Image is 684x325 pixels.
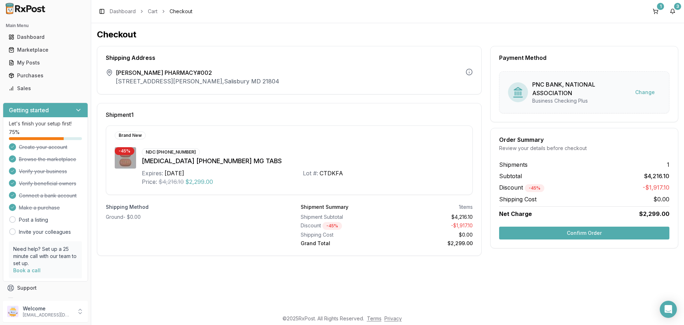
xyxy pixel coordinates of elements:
span: Checkout [170,8,192,15]
div: CTDKFA [320,169,343,177]
div: $2,299.00 [390,240,473,247]
div: My Posts [9,59,82,66]
div: Payment Method [499,55,669,61]
div: Shipment Subtotal [301,213,384,221]
img: User avatar [7,306,19,317]
nav: breadcrumb [110,8,192,15]
button: Support [3,282,88,294]
button: 1 [650,6,661,17]
div: Shipping Address [106,55,473,61]
div: Marketplace [9,46,82,53]
label: Shipping Method [106,203,278,211]
span: [PERSON_NAME] PHARMACY#002 [116,68,279,77]
div: PNC BANK, NATIONAL ASSOCIATION [532,80,629,97]
div: 1 items [459,203,473,211]
p: [EMAIL_ADDRESS][DOMAIN_NAME] [23,312,72,318]
span: $2,299.00 [639,210,669,218]
div: Price: [142,177,157,186]
h2: Main Menu [6,23,85,29]
div: [DATE] [165,169,184,177]
button: Sales [3,83,88,94]
div: 3 [674,3,681,10]
span: Feedback [17,297,41,304]
div: - 45 % [115,147,134,155]
div: NDC: [PHONE_NUMBER] [142,148,200,156]
div: Sales [9,85,82,92]
p: Let's finish your setup first! [9,120,82,127]
span: Browse the marketplace [19,156,76,163]
div: Brand New [115,131,146,139]
button: My Posts [3,57,88,68]
div: Business Checking Plus [532,97,629,104]
button: 3 [667,6,678,17]
a: Privacy [384,315,402,321]
span: Shipments [499,160,528,169]
a: Cart [148,8,157,15]
div: Shipping Cost [301,231,384,238]
div: $4,216.10 [390,213,473,221]
a: Post a listing [19,216,48,223]
div: Discount [301,222,384,230]
a: Book a call [13,267,41,273]
div: 1 [657,3,664,10]
div: Shipment Summary [301,203,348,211]
button: Dashboard [3,31,88,43]
span: Make a purchase [19,204,60,211]
a: Dashboard [6,31,85,43]
a: Marketplace [6,43,85,56]
span: $2,299.00 [185,177,213,186]
span: Discount [499,184,544,191]
button: Confirm Order [499,227,669,239]
p: Welcome [23,305,72,312]
a: Terms [367,315,382,321]
div: Order Summary [499,137,669,143]
div: Purchases [9,72,82,79]
span: Subtotal [499,172,522,180]
span: 75 % [9,129,20,136]
span: 1 [667,160,669,169]
div: Open Intercom Messenger [660,301,677,318]
p: Need help? Set up a 25 minute call with our team to set up. [13,246,78,267]
div: $0.00 [390,231,473,238]
span: Verify beneficial owners [19,180,76,187]
button: Purchases [3,70,88,81]
span: $4,216.10 [159,177,184,186]
div: Expires: [142,169,163,177]
button: Marketplace [3,44,88,56]
div: Ground - $0.00 [106,213,278,221]
div: - 45 % [525,184,544,192]
button: Change [629,86,660,99]
p: [STREET_ADDRESS][PERSON_NAME] , Salisbury MD 21804 [116,77,279,86]
span: $4,216.10 [644,172,669,180]
span: Connect a bank account [19,192,77,199]
span: $0.00 [653,195,669,203]
span: Create your account [19,144,67,151]
div: Review your details before checkout [499,145,669,152]
a: Purchases [6,69,85,82]
div: Lot #: [303,169,318,177]
span: -$1,917.10 [643,183,669,192]
img: RxPost Logo [3,3,48,14]
button: Feedback [3,294,88,307]
img: Biktarvy 50-200-25 MG TABS [115,147,136,169]
div: Grand Total [301,240,384,247]
div: Dashboard [9,33,82,41]
div: - $1,917.10 [390,222,473,230]
a: My Posts [6,56,85,69]
a: Dashboard [110,8,136,15]
span: Shipment 1 [106,112,134,118]
div: [MEDICAL_DATA] [PHONE_NUMBER] MG TABS [142,156,464,166]
span: Shipping Cost [499,195,537,203]
span: Verify your business [19,168,67,175]
h1: Checkout [97,29,678,40]
h3: Getting started [9,106,49,114]
div: - 45 % [322,222,342,230]
a: Sales [6,82,85,95]
a: Invite your colleagues [19,228,71,236]
span: Net Charge [499,210,532,217]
